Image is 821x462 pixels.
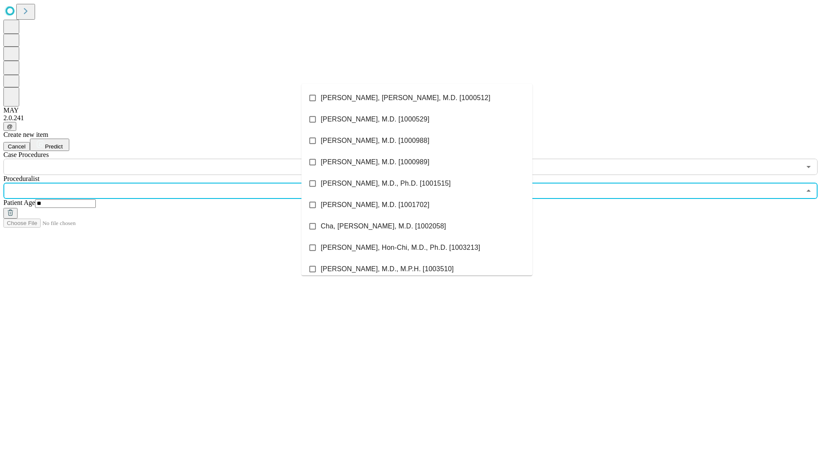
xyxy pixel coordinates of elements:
[321,264,454,274] span: [PERSON_NAME], M.D., M.P.H. [1003510]
[321,157,429,167] span: [PERSON_NAME], M.D. [1000989]
[3,175,39,182] span: Proceduralist
[803,185,815,197] button: Close
[3,199,35,206] span: Patient Age
[7,123,13,130] span: @
[803,161,815,173] button: Open
[3,107,818,114] div: MAY
[321,136,429,146] span: [PERSON_NAME], M.D. [1000988]
[3,151,49,158] span: Scheduled Procedure
[3,114,818,122] div: 2.0.241
[321,178,451,189] span: [PERSON_NAME], M.D., Ph.D. [1001515]
[45,143,62,150] span: Predict
[321,200,429,210] span: [PERSON_NAME], M.D. [1001702]
[321,93,490,103] span: [PERSON_NAME], [PERSON_NAME], M.D. [1000512]
[3,122,16,131] button: @
[321,243,480,253] span: [PERSON_NAME], Hon-Chi, M.D., Ph.D. [1003213]
[3,142,30,151] button: Cancel
[3,131,48,138] span: Create new item
[321,114,429,124] span: [PERSON_NAME], M.D. [1000529]
[321,221,446,231] span: Cha, [PERSON_NAME], M.D. [1002058]
[8,143,26,150] span: Cancel
[30,139,69,151] button: Predict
